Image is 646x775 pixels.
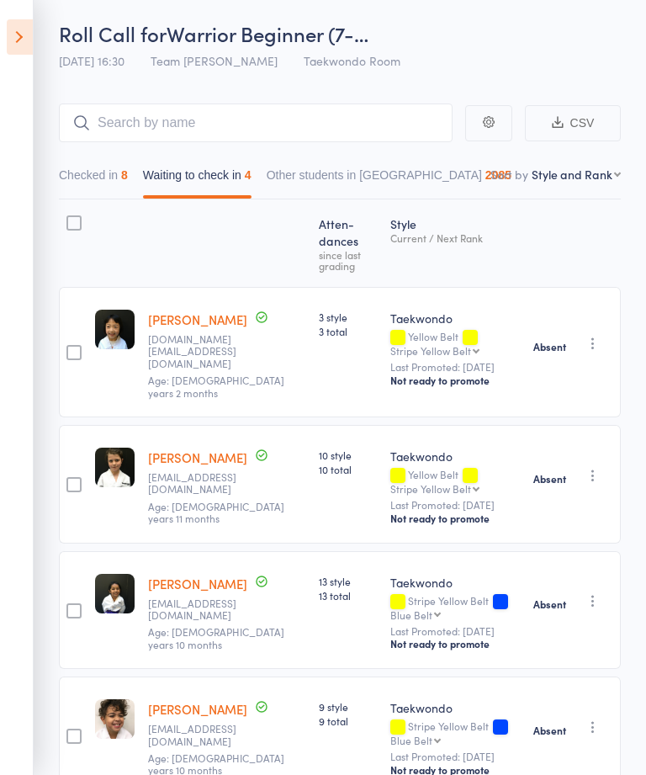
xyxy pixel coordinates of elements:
span: 9 total [319,714,377,728]
img: image1724221339.png [95,310,135,349]
img: image1718086464.png [95,574,135,613]
span: Taekwondo Room [304,52,400,69]
div: Stripe Yellow Belt [390,345,471,356]
span: 3 style [319,310,377,324]
div: Style [384,207,527,279]
span: 9 style [319,699,377,714]
div: Style and Rank [532,166,612,183]
div: since last grading [319,249,377,271]
span: 10 style [319,448,377,462]
div: Atten­dances [312,207,384,279]
label: Sort by [490,166,528,183]
span: Age: [DEMOGRAPHIC_DATA] years 2 months [148,373,284,399]
span: [DATE] 16:30 [59,52,124,69]
strong: Absent [533,340,566,353]
button: CSV [525,105,621,141]
a: [PERSON_NAME] [148,449,247,466]
div: Blue Belt [390,609,432,620]
div: Taekwondo [390,448,520,464]
small: Last Promoted: [DATE] [390,625,520,637]
div: Blue Belt [390,735,432,746]
div: Not ready to promote [390,637,520,650]
small: Last Promoted: [DATE] [390,751,520,762]
strong: Absent [533,724,566,737]
span: 13 style [319,574,377,588]
span: Team [PERSON_NAME] [151,52,278,69]
strong: Absent [533,597,566,611]
div: 4 [245,168,252,182]
div: Stripe Yellow Belt [390,720,520,746]
div: Not ready to promote [390,374,520,387]
small: Last Promoted: [DATE] [390,499,520,511]
span: 13 total [319,588,377,602]
img: image1645220496.png [95,699,135,739]
small: Last Promoted: [DATE] [390,361,520,373]
span: Age: [DEMOGRAPHIC_DATA] years 10 months [148,624,284,650]
strong: Absent [533,472,566,486]
div: Yellow Belt [390,469,520,494]
div: Current / Next Rank [390,232,520,243]
a: [PERSON_NAME] [148,575,247,592]
div: 8 [121,168,128,182]
button: Other students in [GEOGRAPHIC_DATA]2085 [267,160,511,199]
span: 3 total [319,324,377,338]
span: 10 total [319,462,377,476]
div: Taekwondo [390,310,520,326]
img: image1725433873.png [95,448,135,487]
div: Yellow Belt [390,331,520,356]
button: Checked in8 [59,160,128,199]
small: daxiet.tt@gmail.com [148,333,257,369]
small: schakraborty01@yahoo.co.uk [148,597,257,622]
span: Warrior Beginner (7-… [167,19,368,47]
small: fatumtaleb@yahoo.com.au [148,723,257,747]
button: Waiting to check in4 [143,160,252,199]
div: 2085 [485,168,511,182]
a: [PERSON_NAME] [148,311,247,328]
span: Roll Call for [59,19,167,47]
div: Not ready to promote [390,512,520,525]
input: Search by name [59,104,453,142]
small: amethystj@gmail.com [148,471,257,496]
span: Age: [DEMOGRAPHIC_DATA] years 11 months [148,499,284,525]
div: Taekwondo [390,574,520,591]
div: Stripe Yellow Belt [390,483,471,494]
div: Taekwondo [390,699,520,716]
div: Stripe Yellow Belt [390,595,520,620]
a: [PERSON_NAME] [148,700,247,718]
